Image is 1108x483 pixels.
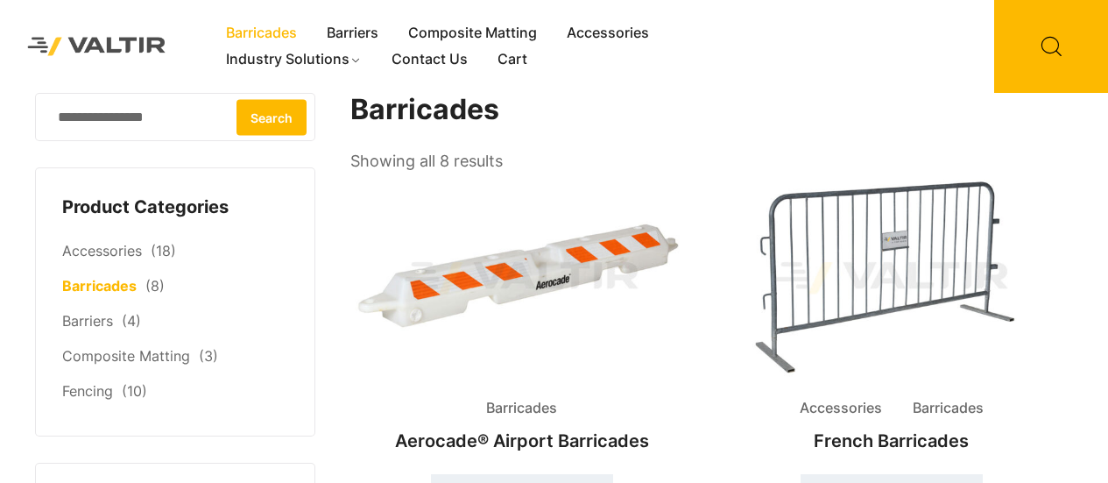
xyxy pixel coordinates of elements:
span: Accessories [787,395,895,422]
a: Barricades [62,277,137,295]
a: Composite Matting [62,347,190,365]
a: Barriers [62,312,113,330]
a: Fencing [62,382,113,400]
a: Accessories [62,242,142,259]
h2: Aerocade® Airport Barricades [350,422,693,460]
a: Barricades [211,20,312,46]
span: (8) [145,277,165,295]
p: Showing all 8 results [350,146,503,176]
span: (4) [122,312,141,330]
a: Industry Solutions [211,46,377,73]
a: Cart [483,46,542,73]
a: Accessories [552,20,664,46]
span: (10) [122,382,147,400]
a: Contact Us [377,46,483,73]
a: Barriers [312,20,393,46]
span: Barricades [473,395,570,422]
a: Composite Matting [393,20,552,46]
button: Search [236,99,307,135]
h4: Product Categories [62,195,288,221]
img: Valtir Rentals [13,23,180,70]
span: (18) [151,242,176,259]
a: Accessories BarricadesFrench Barricades [720,175,1062,460]
h2: French Barricades [720,422,1062,460]
a: BarricadesAerocade® Airport Barricades [350,175,693,460]
span: Barricades [900,395,997,422]
h1: Barricades [350,93,1064,127]
span: (3) [199,347,218,365]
